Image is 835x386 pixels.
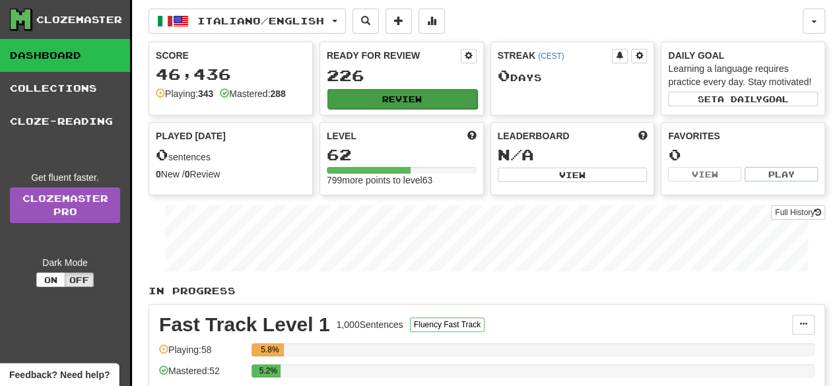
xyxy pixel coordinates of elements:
div: Mastered: 52 [159,364,245,386]
div: 5.2% [255,364,281,377]
button: View [668,167,741,181]
a: ClozemasterPro [10,187,120,223]
div: 799 more points to level 63 [327,174,477,187]
div: Playing: [156,87,213,100]
button: Review [327,89,477,109]
button: Search sentences [352,9,379,34]
div: 0 [668,146,818,163]
div: Ready for Review [327,49,461,62]
button: Fluency Fast Track [410,317,484,332]
span: Score more points to level up [467,129,477,143]
div: Learning a language requires practice every day. Stay motivated! [668,62,818,88]
div: Streak [498,49,613,62]
div: Score [156,49,306,62]
span: a daily [718,94,762,104]
span: This week in points, UTC [638,129,647,143]
div: Dark Mode [10,256,120,269]
div: Fast Track Level 1 [159,315,330,335]
strong: 0 [185,169,190,179]
span: Italiano / English [197,15,324,26]
span: 0 [498,66,510,84]
div: 46,436 [156,66,306,82]
span: Level [327,129,356,143]
div: 5.8% [255,343,284,356]
strong: 0 [156,169,161,179]
span: 0 [156,145,168,164]
div: sentences [156,146,306,164]
button: Play [745,167,818,181]
button: Add sentence to collection [385,9,412,34]
button: View [498,168,648,182]
p: In Progress [149,284,825,298]
button: Full History [771,205,825,220]
div: 1,000 Sentences [337,318,403,331]
div: Favorites [668,129,818,143]
span: N/A [498,145,534,164]
div: Mastered: [220,87,286,100]
div: Playing: 58 [159,343,245,365]
span: Played [DATE] [156,129,226,143]
span: Open feedback widget [9,368,110,381]
div: Clozemaster [36,13,122,26]
div: Day s [498,67,648,84]
strong: 288 [270,88,285,99]
div: 226 [327,67,477,84]
strong: 343 [198,88,213,99]
div: Daily Goal [668,49,818,62]
button: Italiano/English [149,9,346,34]
button: On [36,273,65,287]
button: More stats [418,9,445,34]
span: Leaderboard [498,129,570,143]
div: New / Review [156,168,306,181]
button: Off [65,273,94,287]
button: Seta dailygoal [668,92,818,106]
a: (CEST) [538,51,564,61]
div: 62 [327,146,477,163]
div: Get fluent faster. [10,171,120,184]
